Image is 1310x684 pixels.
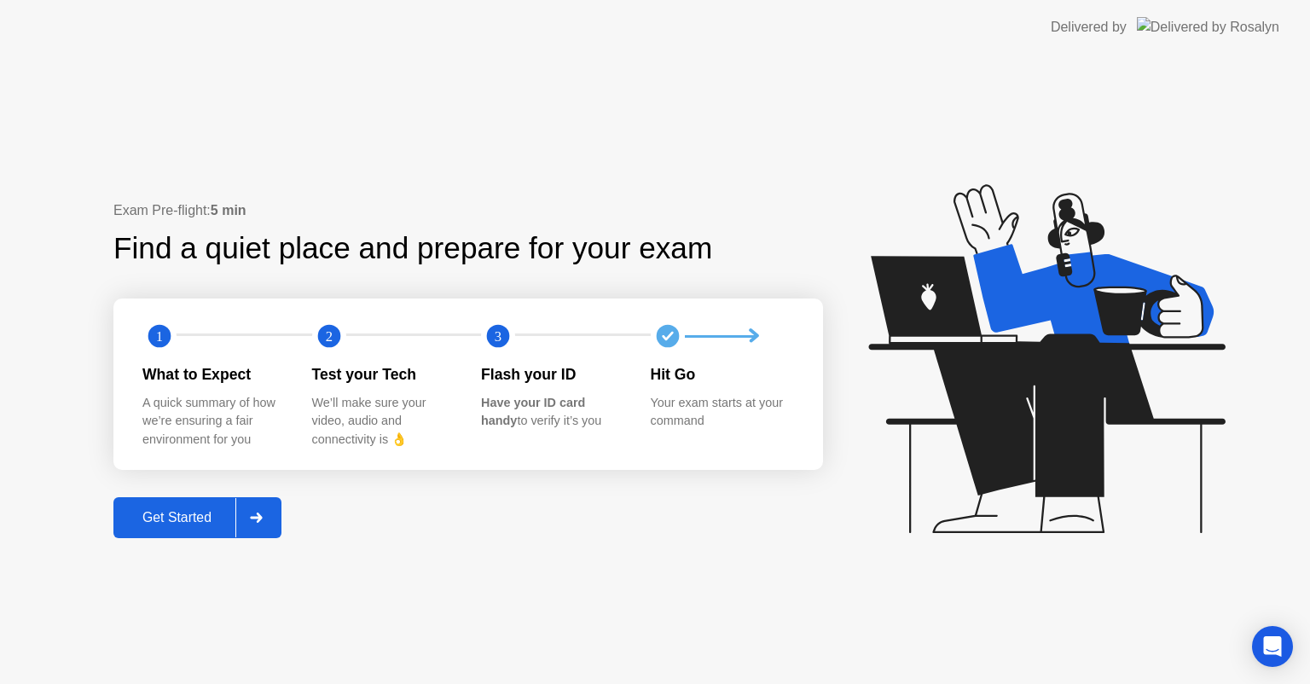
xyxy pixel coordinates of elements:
div: What to Expect [142,363,285,385]
div: Get Started [119,510,235,525]
div: Hit Go [651,363,793,385]
div: Delivered by [1051,17,1127,38]
div: Flash your ID [481,363,623,385]
div: Your exam starts at your command [651,394,793,431]
div: A quick summary of how we’re ensuring a fair environment for you [142,394,285,449]
button: Get Started [113,497,281,538]
b: Have your ID card handy [481,396,585,428]
div: Find a quiet place and prepare for your exam [113,226,715,271]
div: to verify it’s you [481,394,623,431]
b: 5 min [211,203,246,217]
div: Test your Tech [312,363,455,385]
text: 3 [495,328,501,345]
text: 2 [325,328,332,345]
img: Delivered by Rosalyn [1137,17,1279,37]
div: Open Intercom Messenger [1252,626,1293,667]
text: 1 [156,328,163,345]
div: Exam Pre-flight: [113,200,823,221]
div: We’ll make sure your video, audio and connectivity is 👌 [312,394,455,449]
